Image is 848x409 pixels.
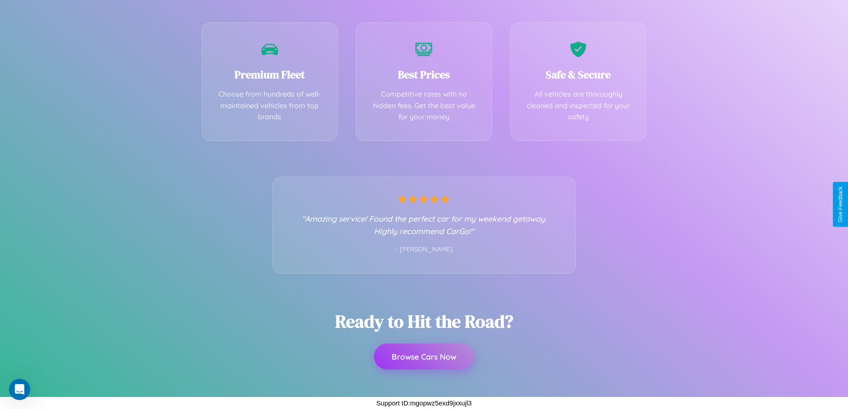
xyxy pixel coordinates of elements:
[215,67,325,82] h3: Premium Fleet
[291,212,558,237] p: "Amazing service! Found the perfect car for my weekend getaway. Highly recommend CarGo!"
[376,397,471,409] p: Support ID: mgopwz5exd9jxxujl3
[335,309,513,333] h2: Ready to Hit the Road?
[524,89,633,123] p: All vehicles are thoroughly cleaned and inspected for your safety
[215,89,325,123] p: Choose from hundreds of well-maintained vehicles from top brands
[837,186,844,223] div: Give Feedback
[369,89,479,123] p: Competitive rates with no hidden fees. Get the best value for your money
[524,67,633,82] h3: Safe & Secure
[9,379,30,400] iframe: Intercom live chat
[374,344,474,369] button: Browse Cars Now
[369,67,479,82] h3: Best Prices
[291,244,558,255] p: - [PERSON_NAME]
